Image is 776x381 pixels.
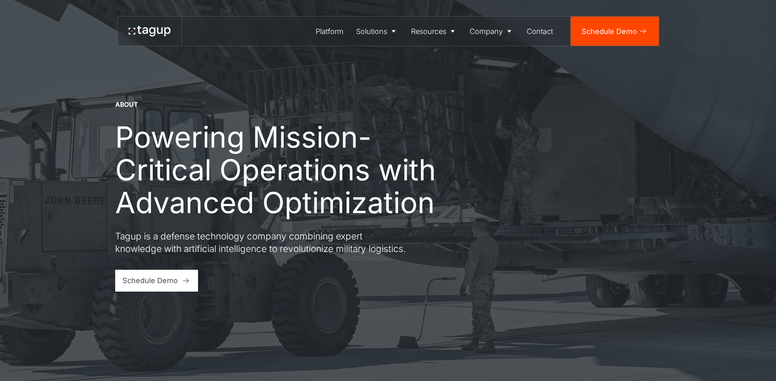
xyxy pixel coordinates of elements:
[115,230,406,255] p: Tagup is a defense technology company combining expert knowledge with artificial intelligence to ...
[464,17,521,46] a: Company
[350,17,405,46] a: Solutions
[115,100,138,109] div: About
[309,17,350,46] a: Platform
[356,26,387,37] div: Solutions
[571,17,659,46] a: Schedule Demo
[582,26,637,37] div: Schedule Demo
[411,26,446,37] div: Resources
[115,121,455,219] h1: Powering Mission-Critical Operations with Advanced Optimization
[527,26,553,37] div: Contact
[316,26,344,37] div: Platform
[520,17,559,46] a: Contact
[115,270,198,292] a: Schedule Demo
[405,17,464,46] a: Resources
[470,26,503,37] div: Company
[122,275,178,286] div: Schedule Demo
